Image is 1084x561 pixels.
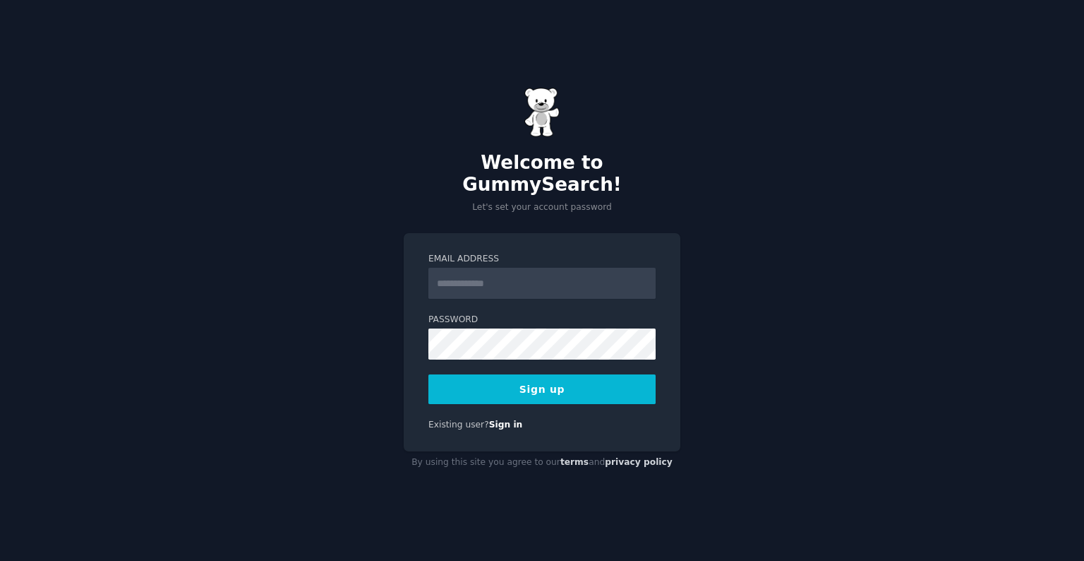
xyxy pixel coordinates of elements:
div: By using this site you agree to our and [404,451,680,474]
a: Sign in [489,420,523,430]
img: Gummy Bear [524,88,560,137]
h2: Welcome to GummySearch! [404,152,680,196]
a: privacy policy [605,457,673,467]
label: Email Address [428,253,656,266]
label: Password [428,314,656,326]
button: Sign up [428,374,656,404]
p: Let's set your account password [404,201,680,214]
a: terms [560,457,589,467]
span: Existing user? [428,420,489,430]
